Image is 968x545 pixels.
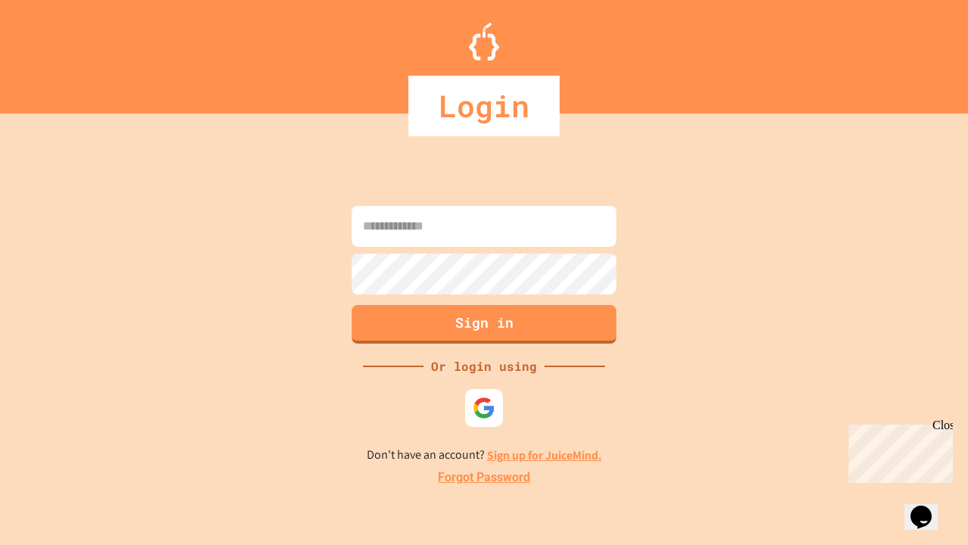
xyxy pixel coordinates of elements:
a: Sign up for JuiceMind. [487,447,602,463]
img: google-icon.svg [473,397,495,419]
div: Login [408,76,560,136]
div: Or login using [423,357,544,375]
iframe: chat widget [842,419,953,483]
button: Sign in [352,305,616,344]
p: Don't have an account? [367,446,602,465]
img: Logo.svg [469,23,499,61]
iframe: chat widget [904,484,953,530]
a: Forgot Password [438,469,530,487]
div: Chat with us now!Close [6,6,104,96]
